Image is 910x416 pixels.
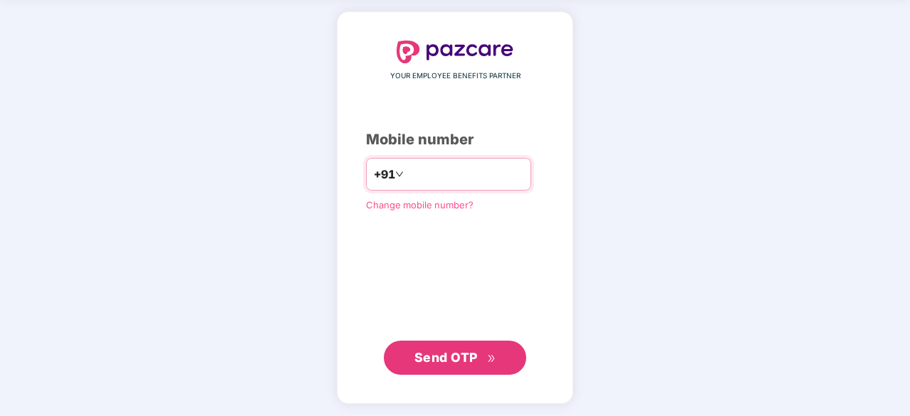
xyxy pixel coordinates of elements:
span: +91 [374,166,395,183]
button: Send OTPdouble-right [384,341,526,375]
span: double-right [487,354,496,363]
span: down [395,170,404,178]
div: Mobile number [366,129,544,151]
span: YOUR EMPLOYEE BENEFITS PARTNER [390,70,521,82]
span: Send OTP [414,350,478,365]
a: Change mobile number? [366,199,474,210]
img: logo [397,41,513,63]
